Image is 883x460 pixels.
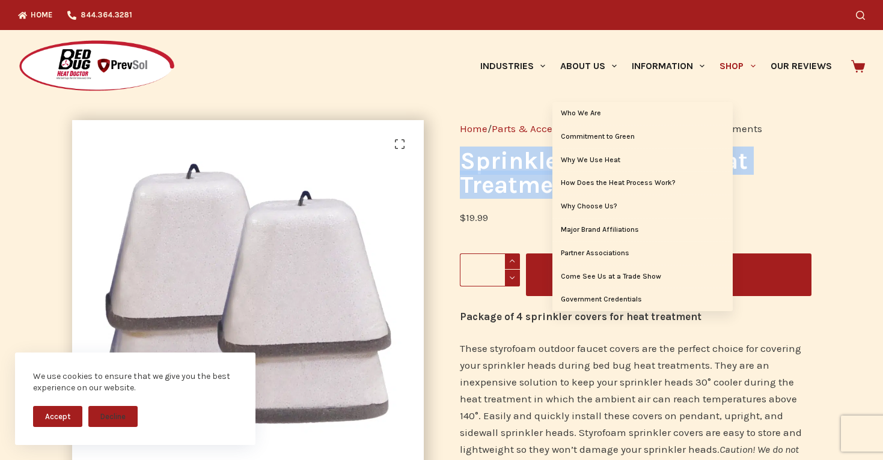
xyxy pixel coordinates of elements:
button: Search [856,11,865,20]
button: Add to cart [526,253,811,296]
a: View full-screen image gallery [388,132,412,156]
a: Our Reviews [763,30,839,102]
a: Who We Are [552,102,733,125]
button: Decline [88,406,138,427]
a: How Does the Heat Process Work? [552,172,733,195]
strong: Package of 4 sprinkler covers for heat treatment [460,310,701,322]
a: About Us [552,30,624,102]
button: Open LiveChat chat widget [10,5,46,41]
div: We use cookies to ensure that we give you the best experience on our website. [33,371,237,394]
a: Why We Use Heat [552,149,733,172]
a: Home [460,123,487,135]
a: Parts & Accessories [492,123,584,135]
input: Product quantity [460,253,520,286]
bdi: 19.99 [460,211,488,223]
a: Major Brand Affiliations [552,219,733,241]
a: Government Credentials [552,288,733,311]
img: Prevsol/Bed Bug Heat Doctor [18,40,176,93]
h1: Sprinkler Covers for Heat Treatments [460,149,811,197]
button: Accept [33,406,82,427]
a: Partner Associations [552,242,733,265]
a: Come See Us at a Trade Show [552,265,733,288]
em: Caution! [720,443,755,455]
span: $ [460,211,466,223]
a: Shop [712,30,763,102]
nav: Primary [472,30,839,102]
a: Why Choose Us? [552,195,733,218]
a: Industries [472,30,552,102]
nav: Breadcrumb [460,120,811,137]
a: Commitment to Green [552,126,733,148]
a: Information [625,30,712,102]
